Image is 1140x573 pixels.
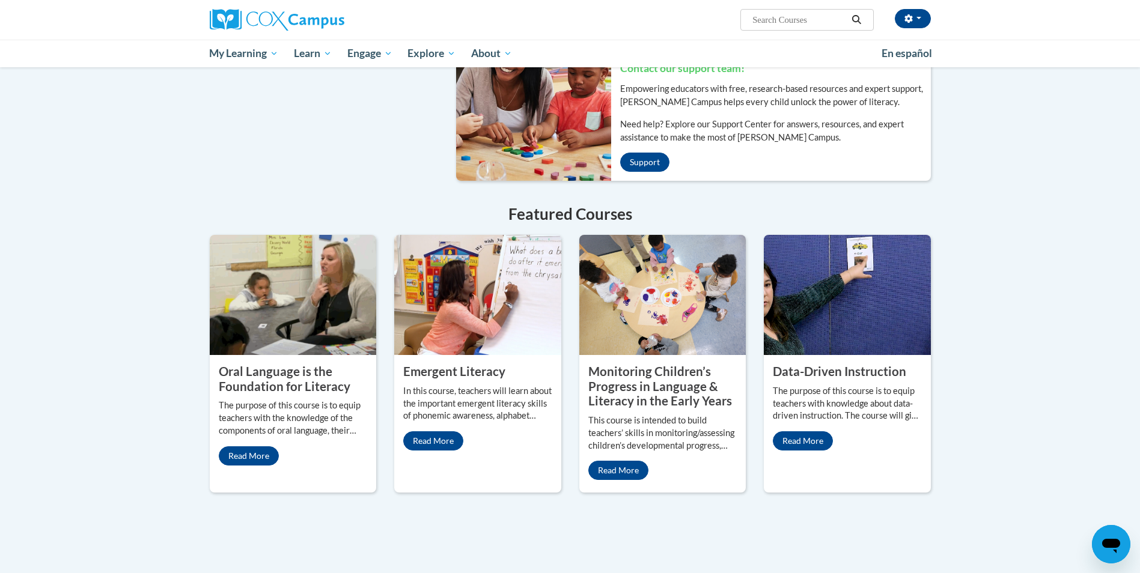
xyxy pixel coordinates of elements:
img: ... [447,31,611,181]
p: This course is intended to build teachers’ skills in monitoring/assessing children’s developmenta... [588,414,737,452]
span: Explore [407,46,456,61]
span: En español [882,47,932,59]
a: Read More [219,446,279,465]
img: Data-Driven Instruction [764,235,931,355]
a: About [463,40,520,67]
img: Monitoring Children’s Progress in Language & Literacy in the Early Years [579,235,746,355]
p: The purpose of this course is to equip teachers with the knowledge of the components of oral lang... [219,399,368,437]
a: Read More [773,431,833,450]
property: Emergent Literacy [403,364,505,378]
p: Empowering educators with free, research-based resources and expert support, [PERSON_NAME] Campus... [620,82,931,109]
iframe: Button to launch messaging window [1092,525,1130,563]
div: Main menu [192,40,949,67]
img: Emergent Literacy [394,235,561,355]
button: Account Settings [895,9,931,28]
a: Read More [588,461,648,480]
p: Need help? Explore our Support Center for answers, resources, and expert assistance to make the m... [620,118,931,144]
span: My Learning [209,46,278,61]
a: Engage [340,40,400,67]
img: Oral Language is the Foundation for Literacy [210,235,377,355]
p: In this course, teachers will learn about the important emergent literacy skills of phonemic awar... [403,385,552,423]
h4: Featured Courses [210,202,931,226]
property: Data-Driven Instruction [773,364,906,378]
property: Monitoring Children’s Progress in Language & Literacy in the Early Years [588,364,732,408]
h3: Contact our support team! [620,61,931,76]
span: Engage [347,46,392,61]
property: Oral Language is the Foundation for Literacy [219,364,350,393]
button: Search [847,13,865,27]
span: About [471,46,512,61]
span: Learn [294,46,332,61]
a: En español [874,41,940,66]
img: Cox Campus [210,9,344,31]
a: My Learning [202,40,287,67]
p: The purpose of this course is to equip teachers with knowledge about data-driven instruction. The... [773,385,922,423]
a: Read More [403,431,463,450]
input: Search Courses [751,13,847,27]
a: Explore [400,40,463,67]
a: Learn [286,40,340,67]
a: Cox Campus [210,9,438,31]
a: Support [620,153,669,172]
